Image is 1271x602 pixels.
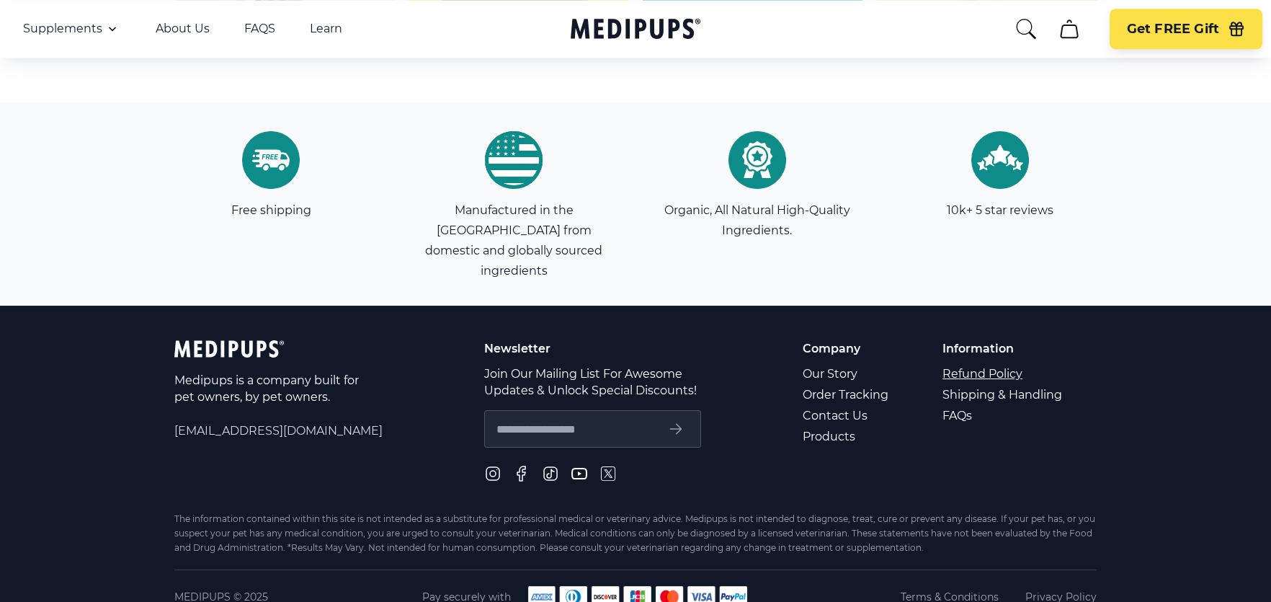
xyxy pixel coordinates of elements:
a: Shipping & Handling [942,384,1064,405]
a: Medipups [571,15,700,45]
button: search [1014,17,1038,40]
span: [EMAIL_ADDRESS][DOMAIN_NAME] [174,422,383,439]
a: FAQs [942,405,1064,426]
p: Organic, All Natural High-Quality Ingredients. [661,200,854,241]
a: Order Tracking [803,384,891,405]
p: Free shipping [231,200,311,221]
button: Supplements [23,20,121,37]
a: Products [803,426,891,447]
p: Medipups is a company built for pet owners, by pet owners. [174,372,362,405]
div: The information contained within this site is not intended as a substitute for professional medic... [174,512,1097,555]
a: FAQS [244,22,275,36]
p: Company [803,340,891,357]
a: Learn [310,22,342,36]
p: Manufactured in the [GEOGRAPHIC_DATA] from domestic and globally sourced ingredients [417,200,610,281]
p: Newsletter [484,340,701,357]
a: Refund Policy [942,363,1064,384]
button: cart [1052,12,1087,46]
p: 10k+ 5 star reviews [947,200,1053,221]
a: Contact Us [803,405,891,426]
p: Join Our Mailing List For Awesome Updates & Unlock Special Discounts! [484,366,701,399]
a: Our Story [803,363,891,384]
a: About Us [156,22,210,36]
button: Get FREE Gift [1110,9,1262,49]
span: Get FREE Gift [1127,21,1219,37]
p: Information [942,340,1064,357]
span: Supplements [23,22,102,36]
